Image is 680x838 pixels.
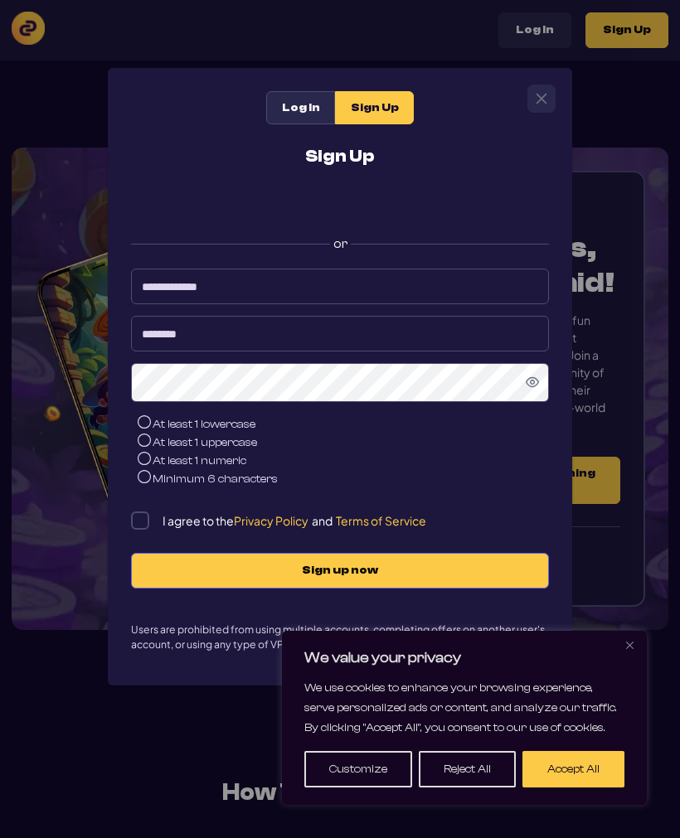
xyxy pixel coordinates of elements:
[138,415,549,434] li: At least 1 lowercase
[163,513,426,528] p: I agree to the and
[282,101,320,115] span: Log In
[131,553,549,589] button: Sign up now
[336,513,426,528] span: Terms of Service
[266,91,335,124] div: Log In
[138,452,549,470] li: At least 1 numeric
[138,470,549,488] li: Minimum 6 characters
[148,564,532,578] span: Sign up now
[166,186,514,223] iframe: Sign in with Google Button
[304,648,624,668] p: We value your privacy
[351,101,399,115] span: Sign Up
[419,751,516,787] button: Reject All
[626,642,634,649] img: Close
[304,678,624,738] p: We use cookies to enhance your browsing experience, serve personalized ads or content, and analyz...
[131,622,549,652] p: Users are prohibited from using multiple accounts, completing offers on another user's account, o...
[304,751,412,787] button: Customize
[138,434,549,452] li: At least 1 uppercase
[522,751,624,787] button: Accept All
[282,631,647,805] div: We value your privacy
[526,375,539,389] svg: Show Password
[174,186,506,223] div: Sign in with Google. Opens in new tab
[335,91,414,124] div: Sign Up
[528,85,555,112] button: Close
[131,221,549,257] label: or
[305,148,375,165] h2: Sign Up
[234,513,308,528] span: Privacy Policy
[619,635,639,655] button: Close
